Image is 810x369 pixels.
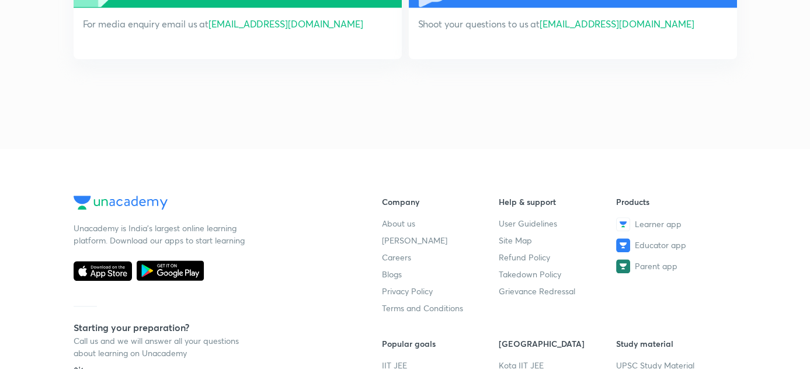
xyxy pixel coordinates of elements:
[499,196,616,208] h6: Help & support
[74,196,345,213] a: Company Logo
[616,238,733,252] a: Educator app
[74,222,249,246] p: Unacademy is India’s largest online learning platform. Download our apps to start learning
[499,234,616,246] a: Site Map
[499,337,616,350] h6: [GEOGRAPHIC_DATA]
[382,285,499,297] a: Privacy Policy
[616,217,733,231] a: Learner app
[499,217,616,229] a: User Guidelines
[499,251,616,263] a: Refund Policy
[382,337,499,350] h6: Popular goals
[382,196,499,208] h6: Company
[74,321,345,335] h5: Starting your preparation?
[208,18,363,30] a: [EMAIL_ADDRESS][DOMAIN_NAME]
[616,337,733,350] h6: Study material
[83,17,402,31] h5: For media enquiry email us at
[74,335,249,359] p: Call us and we will answer all your questions about learning on Unacademy
[616,196,733,208] h6: Products
[74,196,168,210] img: Company Logo
[418,17,737,31] h5: Shoot your questions to us at
[616,217,630,231] img: Learner app
[616,238,630,252] img: Educator app
[382,251,411,263] span: Careers
[616,259,733,273] a: Parent app
[499,285,616,297] a: Grievance Redressal
[382,302,499,314] a: Terms and Conditions
[382,251,499,263] a: Careers
[635,218,682,230] span: Learner app
[540,18,694,30] a: [EMAIL_ADDRESS][DOMAIN_NAME]
[382,234,499,246] a: [PERSON_NAME]
[635,260,677,272] span: Parent app
[499,268,616,280] a: Takedown Policy
[616,259,630,273] img: Parent app
[635,239,686,251] span: Educator app
[382,217,499,229] a: About us
[382,268,499,280] a: Blogs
